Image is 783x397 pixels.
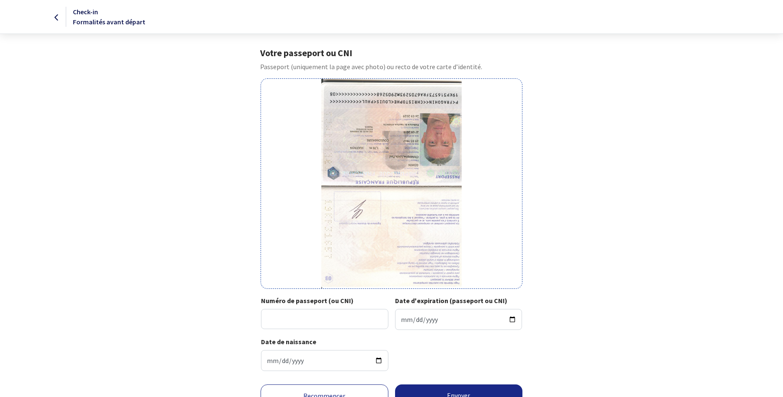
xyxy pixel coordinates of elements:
strong: Date d'expiration (passeport ou CNI) [395,296,507,305]
strong: Date de naissance [261,337,316,346]
h1: Votre passeport ou CNI [260,47,523,58]
img: gohin-christophe.jpg [321,79,462,288]
strong: Numéro de passeport (ou CNI) [261,296,354,305]
p: Passeport (uniquement la page avec photo) ou recto de votre carte d’identité. [260,62,523,72]
span: Check-in Formalités avant départ [73,8,145,26]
